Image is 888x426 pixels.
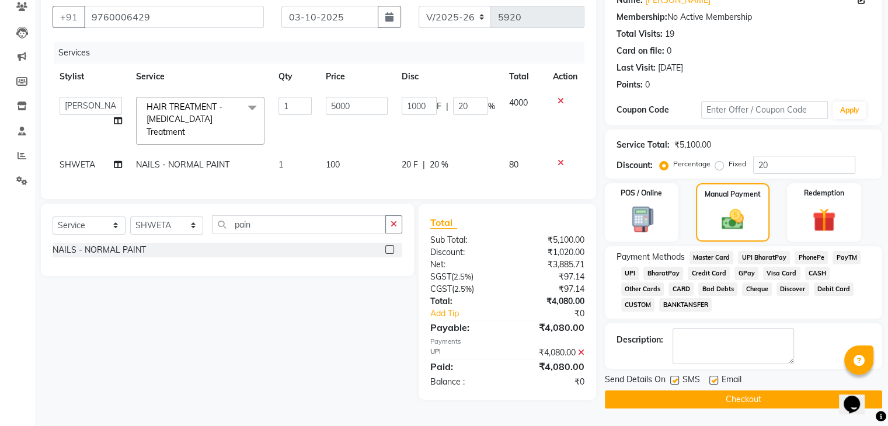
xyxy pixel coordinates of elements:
a: x [185,127,190,137]
span: NAILS - NORMAL PAINT [136,159,229,170]
span: 1 [278,159,283,170]
span: 2.5% [454,284,472,294]
span: Other Cards [621,282,664,296]
span: CGST [430,284,452,294]
span: Discover [776,282,809,296]
div: 19 [665,28,674,40]
div: Service Total: [617,139,670,151]
input: Enter Offer / Coupon Code [701,101,828,119]
span: CARD [668,282,694,296]
div: ₹3,885.71 [507,259,593,271]
div: Description: [617,334,663,346]
button: Checkout [605,390,882,408]
span: Total [430,217,457,229]
div: NAILS - NORMAL PAINT [53,244,146,256]
div: Points: [617,79,643,91]
div: 0 [667,45,671,57]
th: Price [319,64,395,90]
input: Search or Scan [212,215,386,233]
span: 80 [509,159,518,170]
span: Credit Card [688,267,730,280]
span: BharatPay [643,267,683,280]
div: ₹0 [521,308,593,320]
span: 2.5% [454,272,471,281]
div: ₹5,100.00 [674,139,711,151]
span: HAIR TREATMENT - [MEDICAL_DATA] Treatment [147,102,222,137]
img: _cash.svg [715,207,751,232]
div: Total Visits: [617,28,663,40]
span: UPI [621,267,639,280]
span: | [423,159,425,171]
iframe: chat widget [839,379,876,414]
div: ( ) [422,271,507,283]
div: 0 [645,79,650,91]
div: Coupon Code [617,104,701,116]
span: UPI BharatPay [738,251,790,264]
img: _pos-terminal.svg [622,205,660,233]
span: Cheque [742,282,772,296]
div: [DATE] [658,62,683,74]
div: ₹4,080.00 [507,347,593,359]
div: No Active Membership [617,11,870,23]
span: Debit Card [814,282,854,296]
span: Email [722,373,741,388]
span: BANKTANSFER [659,298,712,312]
th: Qty [271,64,319,90]
th: Action [546,64,584,90]
div: Services [54,42,593,64]
div: Discount: [422,246,507,259]
label: POS / Online [621,188,662,198]
label: Percentage [673,159,711,169]
span: PayTM [833,251,861,264]
span: % [488,100,495,113]
div: Sub Total: [422,234,507,246]
th: Stylist [53,64,129,90]
span: Master Card [689,251,734,264]
div: Net: [422,259,507,271]
div: Paid: [422,359,507,373]
div: ₹97.14 [507,283,593,295]
span: 4000 [509,97,528,108]
div: ₹97.14 [507,271,593,283]
span: Payment Methods [617,251,685,263]
th: Service [129,64,271,90]
span: SMS [682,373,700,388]
div: ₹4,080.00 [507,320,593,334]
label: Manual Payment [705,189,761,200]
span: CUSTOM [621,298,655,312]
label: Redemption [804,188,844,198]
span: CASH [805,267,830,280]
span: Visa Card [763,267,800,280]
span: Send Details On [605,373,666,388]
span: GPay [734,267,758,280]
div: Payable: [422,320,507,334]
span: | [446,100,448,113]
th: Total [502,64,546,90]
th: Disc [395,64,502,90]
div: Balance : [422,376,507,388]
div: Payments [430,337,584,347]
div: ₹0 [507,376,593,388]
div: ₹4,080.00 [507,359,593,373]
span: 20 % [430,159,448,171]
a: Add Tip [422,308,521,320]
button: Apply [833,102,866,119]
div: Total: [422,295,507,308]
span: PhonePe [795,251,828,264]
span: 100 [326,159,340,170]
span: SHWETA [60,159,95,170]
span: SGST [430,271,451,282]
label: Fixed [729,159,746,169]
div: ₹4,080.00 [507,295,593,308]
span: F [437,100,441,113]
input: Search by Name/Mobile/Email/Code [84,6,264,28]
div: ₹5,100.00 [507,234,593,246]
div: Last Visit: [617,62,656,74]
div: Discount: [617,159,653,172]
div: ( ) [422,283,507,295]
span: 20 F [402,159,418,171]
div: Membership: [617,11,667,23]
div: Card on file: [617,45,664,57]
div: UPI [422,347,507,359]
img: _gift.svg [805,205,843,235]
